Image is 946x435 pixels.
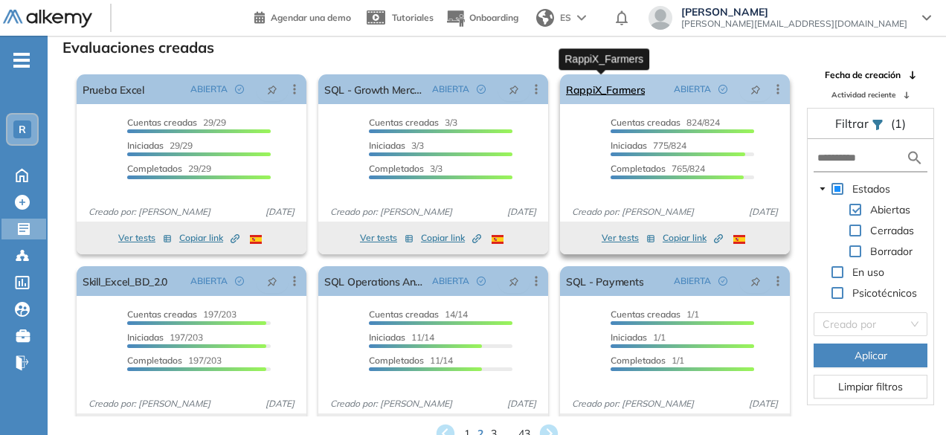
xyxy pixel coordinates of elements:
a: Skill_Excel_BD_2.0 [83,266,167,296]
span: Copiar link [179,231,239,245]
span: [DATE] [501,397,542,410]
button: Ver tests [602,229,655,247]
a: SQL - Payments [566,266,643,296]
span: Cuentas creadas [127,117,197,128]
span: check-circle [477,277,486,286]
span: Borrador [867,242,916,260]
span: pushpin [267,275,277,287]
span: Creado por: [PERSON_NAME] [83,397,216,410]
span: Limpiar filtros [838,378,903,395]
span: Tutoriales [392,12,434,23]
button: Onboarding [445,2,518,34]
span: pushpin [509,83,519,95]
button: Copiar link [663,229,723,247]
span: ABIERTA [190,83,228,96]
span: Creado por: [PERSON_NAME] [324,205,458,219]
span: Borrador [870,245,913,258]
span: Cuentas creadas [611,117,680,128]
span: Cuentas creadas [369,309,439,320]
img: ESP [733,235,745,244]
span: 11/14 [369,332,434,343]
span: Abiertas [870,203,910,216]
span: Completados [369,355,424,366]
button: pushpin [256,269,289,293]
span: Iniciadas [127,140,164,151]
span: [DATE] [501,205,542,219]
img: ESP [492,235,503,244]
img: ESP [250,235,262,244]
span: 11/14 [369,355,453,366]
span: Completados [611,355,666,366]
span: pushpin [267,83,277,95]
img: arrow [577,15,586,21]
span: Abiertas [867,201,913,219]
span: 197/203 [127,332,203,343]
span: Cuentas creadas [127,309,197,320]
span: ABIERTA [674,83,711,96]
span: Iniciadas [611,332,647,343]
span: En uso [849,263,887,281]
span: Iniciadas [611,140,647,151]
span: 1/1 [611,355,684,366]
span: 765/824 [611,163,705,174]
span: [DATE] [743,205,784,219]
span: Iniciadas [127,332,164,343]
span: R [19,123,26,135]
span: check-circle [718,85,727,94]
span: Iniciadas [369,140,405,151]
span: Estados [849,180,893,198]
button: Copiar link [421,229,481,247]
button: pushpin [739,77,772,101]
span: 3/3 [369,163,443,174]
span: Cuentas creadas [369,117,439,128]
span: Filtrar [835,116,872,131]
button: pushpin [256,77,289,101]
div: RappiX_Farmers [559,48,649,70]
span: 29/29 [127,117,226,128]
span: Completados [127,163,182,174]
span: pushpin [750,275,761,287]
span: En uso [852,265,884,279]
span: Cuentas creadas [611,309,680,320]
span: Cerradas [867,222,917,239]
a: Prueba Excel [83,74,144,104]
img: world [536,9,554,27]
span: Creado por: [PERSON_NAME] [324,397,458,410]
span: Onboarding [469,12,518,23]
span: 29/29 [127,163,211,174]
i: - [13,59,30,62]
span: Completados [127,355,182,366]
span: Actividad reciente [831,89,895,100]
span: 3/3 [369,117,457,128]
span: Creado por: [PERSON_NAME] [566,205,700,219]
span: Psicotécnicos [852,286,917,300]
span: Agendar una demo [271,12,351,23]
img: Logo [3,10,92,28]
span: Creado por: [PERSON_NAME] [566,397,700,410]
button: pushpin [498,77,530,101]
span: Aplicar [855,347,887,364]
h3: Evaluaciones creadas [62,39,214,57]
span: 197/203 [127,309,236,320]
span: caret-down [819,185,826,193]
span: (1) [891,115,906,132]
span: 29/29 [127,140,193,151]
span: 3/3 [369,140,424,151]
a: RappiX_Farmers [566,74,645,104]
button: pushpin [498,269,530,293]
span: [DATE] [743,397,784,410]
button: Ver tests [360,229,414,247]
span: Copiar link [421,231,481,245]
span: Completados [369,163,424,174]
a: SQL Operations Analyst [324,266,426,296]
button: Ver tests [118,229,172,247]
button: Aplicar [814,344,927,367]
span: [DATE] [260,397,300,410]
span: Iniciadas [369,332,405,343]
span: pushpin [509,275,519,287]
span: Fecha de creación [825,68,901,82]
span: [DATE] [260,205,300,219]
img: search icon [906,149,924,167]
button: Copiar link [179,229,239,247]
a: Agendar una demo [254,7,351,25]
